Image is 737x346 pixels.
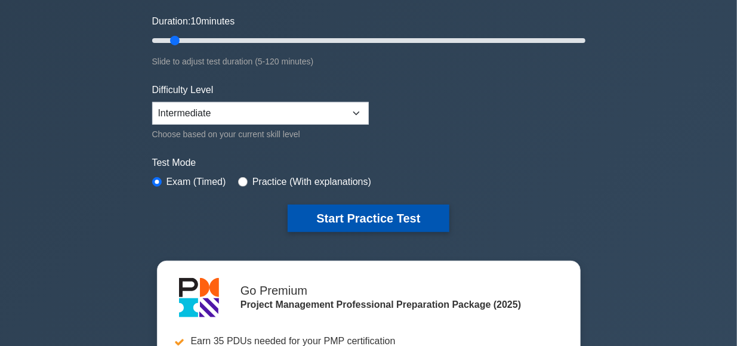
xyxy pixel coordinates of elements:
span: 10 [190,16,201,26]
label: Difficulty Level [152,83,214,97]
label: Test Mode [152,156,585,170]
button: Start Practice Test [288,205,449,232]
div: Choose based on your current skill level [152,127,369,141]
label: Exam (Timed) [166,175,226,189]
label: Practice (With explanations) [252,175,371,189]
div: Slide to adjust test duration (5-120 minutes) [152,54,585,69]
label: Duration: minutes [152,14,235,29]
